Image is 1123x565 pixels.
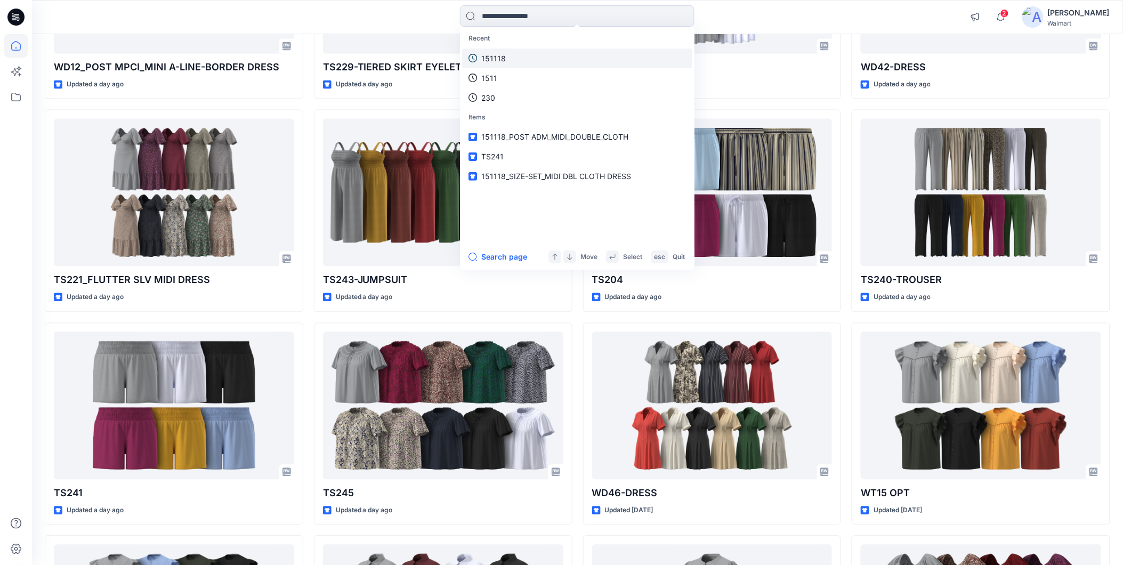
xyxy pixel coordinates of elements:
div: [PERSON_NAME] [1048,6,1110,19]
p: WD42-DRESS [861,60,1101,75]
p: 151118 [481,53,506,64]
p: WT15 OPT [861,486,1101,501]
a: 230 [462,88,692,108]
p: TS221_FLUTTER SLV MIDI DRESS [54,273,294,288]
p: Select [623,252,642,263]
p: TS229-TIERED SKIRT EYELET DRESS [323,60,563,75]
a: WD46-DRESS [592,332,833,480]
p: Updated [DATE] [605,505,653,516]
p: Updated a day ago [336,505,393,516]
p: Updated [DATE] [874,505,922,516]
p: TS243-JUMPSUIT [323,273,563,288]
p: TS241 [54,486,294,501]
p: Recent [462,29,692,49]
p: Updated a day ago [67,505,124,516]
p: Updated a day ago [67,79,124,91]
p: WD46-DRESS [592,486,833,501]
a: TS221_FLUTTER SLV MIDI DRESS [54,119,294,267]
p: TS240-TROUSER [861,273,1101,288]
p: Quit [673,252,685,263]
a: TS243-JUMPSUIT [323,119,563,267]
a: TS241 [462,147,692,166]
p: Updated a day ago [336,292,393,303]
a: 151118_SIZE-SET_MIDI DBL CLOTH DRESS [462,166,692,186]
div: Walmart [1048,19,1110,27]
a: 1511 [462,68,692,88]
p: WD42-BODYLINED [592,60,833,75]
p: Updated a day ago [874,292,931,303]
a: WT15 OPT [861,332,1101,480]
button: Search page [468,251,527,263]
a: TS245 [323,332,563,480]
p: Updated a day ago [336,79,393,91]
a: TS241 [54,332,294,480]
span: TS241 [481,152,504,161]
p: Updated a day ago [605,292,662,303]
a: 151118 [462,49,692,68]
p: Updated a day ago [67,292,124,303]
p: Items [462,108,692,127]
a: 151118_POST ADM_MIDI_DOUBLE_CLOTH [462,127,692,147]
p: 1511 [481,72,497,84]
span: 151118_SIZE-SET_MIDI DBL CLOTH DRESS [481,172,631,181]
p: Move [580,252,597,263]
img: avatar [1022,6,1044,28]
p: TS245 [323,486,563,501]
p: esc [654,252,665,263]
p: TS204 [592,273,833,288]
span: 151118_POST ADM_MIDI_DOUBLE_CLOTH [481,132,628,141]
a: TS240-TROUSER [861,119,1101,267]
p: WD12_POST MPCI_MINI A-LINE-BORDER DRESS [54,60,294,75]
span: 2 [1000,9,1009,18]
p: 230 [481,92,495,103]
p: Updated a day ago [874,79,931,91]
a: TS204 [592,119,833,267]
